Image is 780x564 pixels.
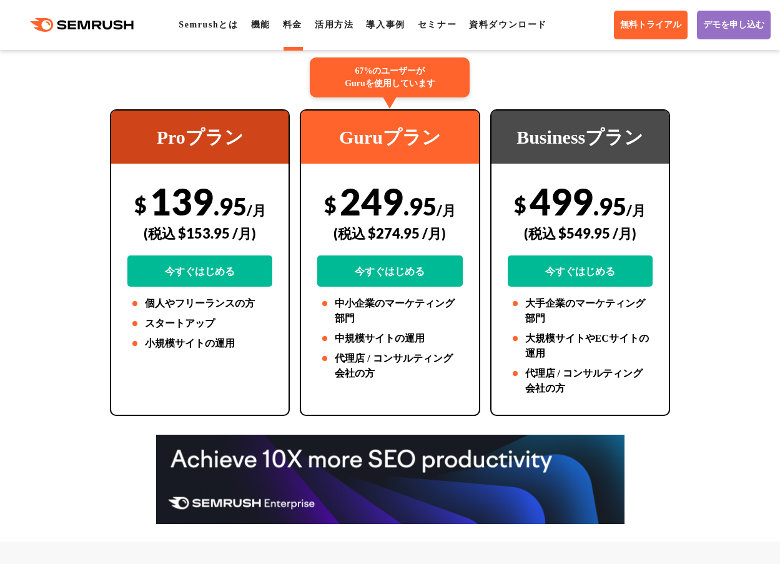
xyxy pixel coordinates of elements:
[251,20,270,29] a: 機能
[366,20,405,29] a: 導入事例
[626,202,646,219] span: /月
[703,19,764,31] span: デモを申し込む
[317,351,462,381] li: 代理店 / コンサルティング会社の方
[437,202,456,219] span: /月
[317,331,462,346] li: 中規模サイトの運用
[111,111,289,164] div: Proプラン
[317,255,462,287] a: 今すぐはじめる
[134,192,147,217] span: $
[310,57,470,97] div: 67%のユーザーが Guruを使用しています
[179,20,238,29] a: Semrushとは
[508,179,653,287] div: 499
[508,366,653,396] li: 代理店 / コンサルティング会社の方
[283,20,302,29] a: 料金
[315,20,353,29] a: 活用方法
[127,316,272,331] li: スタートアップ
[403,192,437,220] span: .95
[593,192,626,220] span: .95
[127,336,272,351] li: 小規模サイトの運用
[508,331,653,361] li: 大規模サイトやECサイトの運用
[317,296,462,326] li: 中小企業のマーケティング部門
[514,192,526,217] span: $
[127,255,272,287] a: 今すぐはじめる
[508,296,653,326] li: 大手企業のマーケティング部門
[620,19,681,31] span: 無料トライアル
[418,20,457,29] a: セミナー
[697,11,771,39] a: デモを申し込む
[324,192,337,217] span: $
[491,111,669,164] div: Businessプラン
[614,11,688,39] a: 無料トライアル
[317,179,462,287] div: 249
[508,211,653,255] div: (税込 $549.95 /月)
[301,111,478,164] div: Guruプラン
[247,202,266,219] span: /月
[469,20,547,29] a: 資料ダウンロード
[127,179,272,287] div: 139
[127,211,272,255] div: (税込 $153.95 /月)
[508,255,653,287] a: 今すぐはじめる
[127,296,272,311] li: 個人やフリーランスの方
[317,211,462,255] div: (税込 $274.95 /月)
[214,192,247,220] span: .95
